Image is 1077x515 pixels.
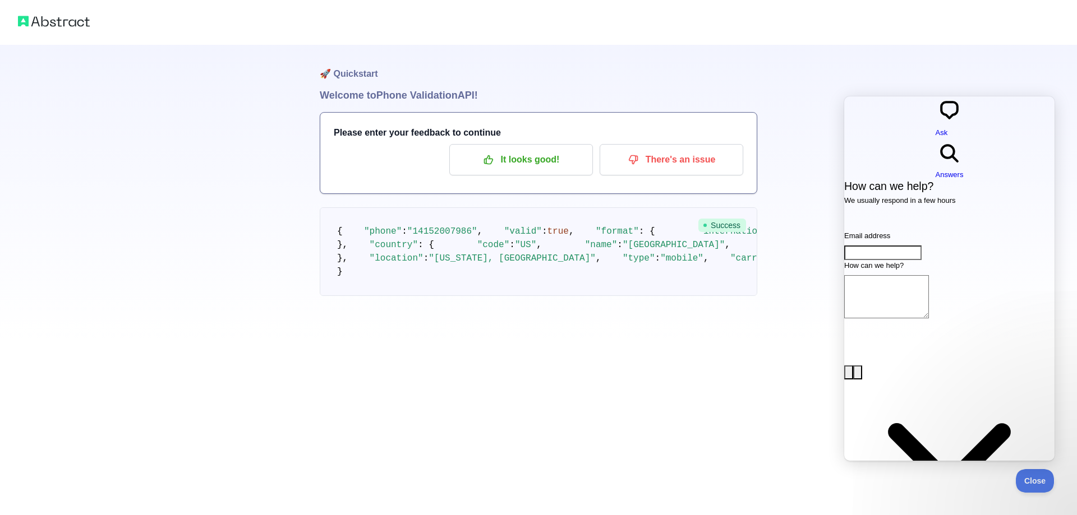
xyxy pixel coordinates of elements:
span: , [569,226,574,236]
span: "[US_STATE], [GEOGRAPHIC_DATA]" [429,253,596,263]
span: : [617,240,623,250]
span: , [703,253,709,263]
span: "type" [623,253,655,263]
h1: Welcome to Phone Validation API! [320,87,757,103]
button: There's an issue [600,144,743,175]
span: , [536,240,542,250]
span: Success [698,219,746,232]
iframe: Help Scout Beacon - Live Chat, Contact Form, and Knowledge Base [844,96,1055,461]
span: : [655,253,661,263]
iframe: Help Scout Beacon - Close [1016,469,1055,493]
span: : [402,226,407,236]
span: "international" [698,226,779,236]
span: "name" [585,240,618,250]
p: There's an issue [608,150,735,169]
span: : [424,253,429,263]
span: : [509,240,515,250]
span: "code" [477,240,510,250]
span: "carrier" [730,253,779,263]
h1: 🚀 Quickstart [320,45,757,87]
span: , [725,240,730,250]
span: "country" [370,240,418,250]
h3: Please enter your feedback to continue [334,126,743,140]
span: , [477,226,483,236]
span: "location" [370,253,424,263]
span: "format" [596,226,639,236]
span: { [337,226,343,236]
img: Abstract logo [18,13,90,29]
span: "[GEOGRAPHIC_DATA]" [623,240,725,250]
span: : [542,226,547,236]
span: "valid" [504,226,542,236]
button: It looks good! [449,144,593,175]
code: }, }, } [337,226,1048,277]
span: "mobile" [660,253,703,263]
span: "phone" [364,226,402,236]
span: : { [418,240,434,250]
p: It looks good! [458,150,584,169]
span: "14152007986" [407,226,477,236]
span: "US" [515,240,536,250]
span: : { [639,226,655,236]
span: true [547,226,569,236]
span: , [596,253,601,263]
